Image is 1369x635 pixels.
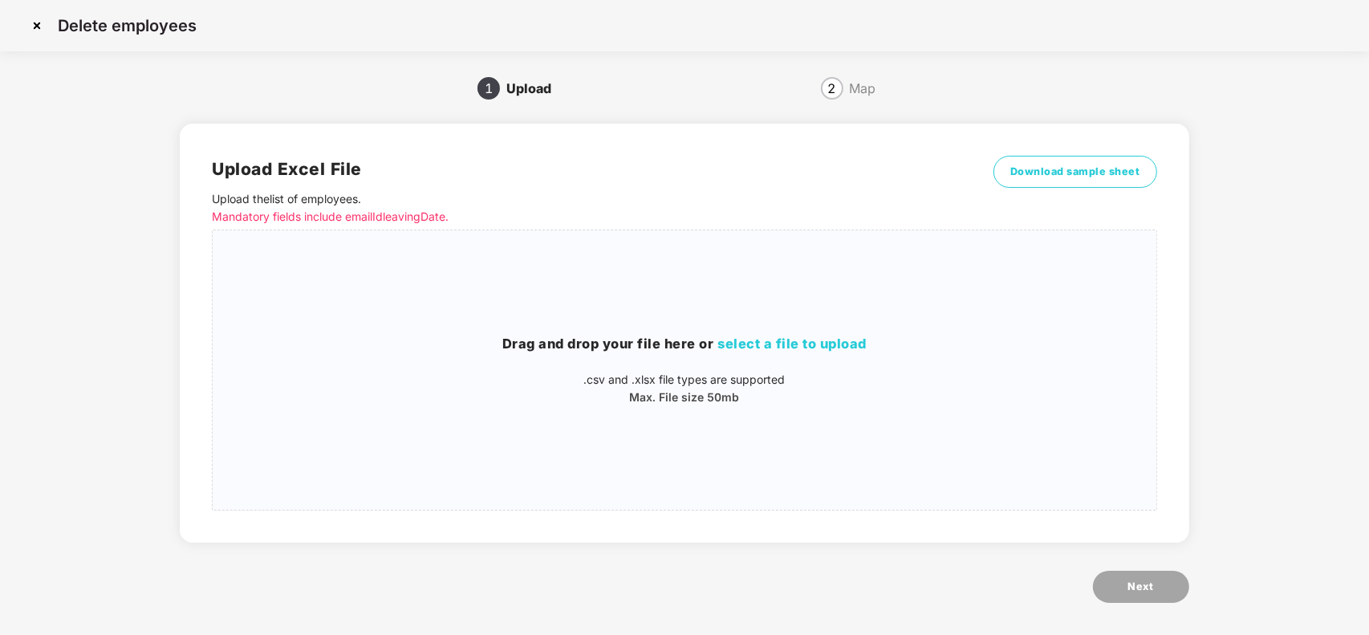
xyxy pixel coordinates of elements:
[213,389,1156,406] p: Max. File size 50mb
[1010,164,1140,180] span: Download sample sheet
[212,190,960,226] p: Upload the list of employees .
[850,75,876,101] div: Map
[506,75,564,101] div: Upload
[58,16,197,35] p: Delete employees
[993,156,1157,188] button: Download sample sheet
[24,13,50,39] img: svg+xml;base64,PHN2ZyBpZD0iQ3Jvc3MtMzJ4MzIiIHhtbG5zPSJodHRwOi8vd3d3LnczLm9yZy8yMDAwL3N2ZyIgd2lkdG...
[485,82,493,95] span: 1
[212,208,960,226] p: Mandatory fields include emailId leavingDate.
[213,230,1156,510] span: Drag and drop your file here orselect a file to upload.csv and .xlsx file types are supportedMax....
[213,334,1156,355] h3: Drag and drop your file here or
[212,156,960,182] h2: Upload Excel File
[213,371,1156,389] p: .csv and .xlsx file types are supported
[718,336,867,352] span: select a file to upload
[828,82,836,95] span: 2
